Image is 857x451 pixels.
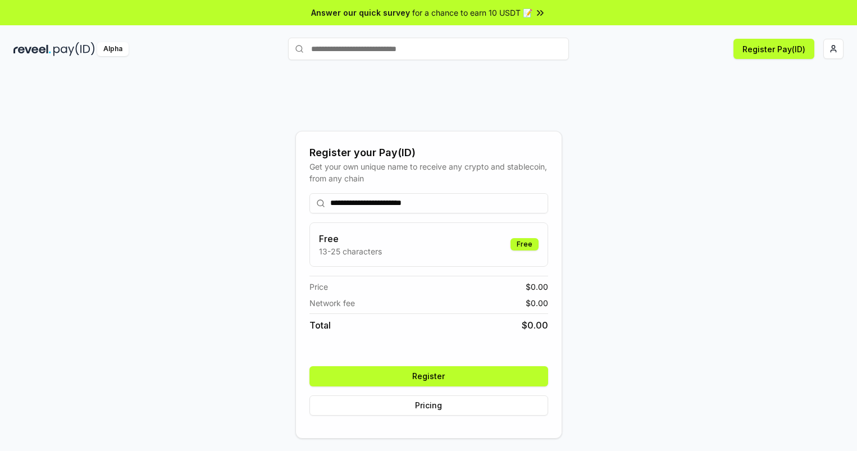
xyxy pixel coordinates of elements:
[309,395,548,416] button: Pricing
[412,7,532,19] span: for a chance to earn 10 USDT 📝
[53,42,95,56] img: pay_id
[309,145,548,161] div: Register your Pay(ID)
[526,281,548,293] span: $ 0.00
[311,7,410,19] span: Answer our quick survey
[319,232,382,245] h3: Free
[510,238,539,250] div: Free
[309,161,548,184] div: Get your own unique name to receive any crypto and stablecoin, from any chain
[526,297,548,309] span: $ 0.00
[97,42,129,56] div: Alpha
[319,245,382,257] p: 13-25 characters
[309,297,355,309] span: Network fee
[309,318,331,332] span: Total
[309,281,328,293] span: Price
[733,39,814,59] button: Register Pay(ID)
[13,42,51,56] img: reveel_dark
[309,366,548,386] button: Register
[522,318,548,332] span: $ 0.00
